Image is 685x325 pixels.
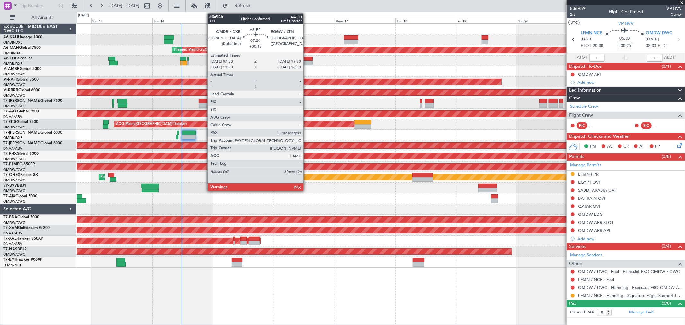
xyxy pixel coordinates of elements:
a: M-AMBRGlobal 5000 [3,67,41,71]
div: OMDW LDG [578,212,603,217]
a: T7-BDAGlobal 5000 [3,215,39,219]
a: T7-XALHawker 850XP [3,237,43,241]
span: 02:30 [646,43,656,49]
a: OMDW/DWC [3,252,25,257]
a: OMDW/DWC [3,178,25,183]
span: Pax [569,300,576,307]
a: T7-[PERSON_NAME]Global 7500 [3,99,62,103]
span: M-AMBR [3,67,20,71]
div: OMDW API [578,72,601,77]
span: Refresh [229,4,256,8]
label: Planned PAX [570,309,594,316]
a: VP-BVVBBJ1 [3,184,26,188]
div: OMDW ARR API [578,228,610,233]
span: OMDW DWC [646,30,672,37]
div: Add new [577,80,682,85]
div: SAUDI ARABIA OVF [578,188,617,193]
span: A6-EFI [3,57,15,60]
span: (0/4) [662,243,671,250]
a: A6-MAHGlobal 7500 [3,46,41,50]
span: Flight Crew [569,112,593,119]
div: Add new [577,236,682,242]
div: Planned Maint [GEOGRAPHIC_DATA] ([GEOGRAPHIC_DATA] Intl) [174,45,281,55]
a: Manage PAX [629,309,654,316]
span: CR [623,144,629,150]
span: T7-EMI [3,258,16,262]
a: T7-XAMGulfstream G-200 [3,226,50,230]
span: [DATE] [581,36,594,43]
a: M-RRRRGlobal 6000 [3,88,40,92]
span: 2/2 [570,12,585,17]
span: T7-[PERSON_NAME] [3,131,40,135]
div: Tue 16 [274,18,334,23]
a: A6-KAHLineage 1000 [3,35,42,39]
span: ETOT [581,43,592,49]
span: M-RAFI [3,78,17,82]
span: T7-XAM [3,226,18,230]
div: QATAR OVF [578,204,601,209]
a: T7-ONEXFalcon 8X [3,173,38,177]
a: Manage Services [570,252,602,259]
span: [DATE] [646,36,659,43]
span: T7-BDA [3,215,17,219]
span: T7-NAS [3,247,17,251]
input: Trip Number [20,1,57,11]
a: T7-NASBBJ2 [3,247,27,251]
span: LFMN NCE [581,30,602,37]
span: Permits [569,153,584,161]
span: ELDT [658,43,668,49]
span: T7-P1MP [3,162,19,166]
span: T7-AAY [3,110,17,113]
a: OMDW/DWC [3,93,25,98]
a: DNAA/ABV [3,146,22,151]
a: OMDW/DWC [3,157,25,162]
span: Services [569,243,586,250]
a: Schedule Crew [570,103,598,110]
button: All Aircraft [7,13,70,23]
div: EGYPT OVF [578,180,601,185]
div: Fri 19 [456,18,517,23]
div: Planned Maint Nurnberg [225,172,265,182]
span: VP-BVV [618,20,634,27]
div: - - [589,123,603,128]
span: T7-ONEX [3,173,20,177]
div: - - [653,123,668,128]
a: T7-[PERSON_NAME]Global 6000 [3,131,62,135]
span: 20:00 [593,43,603,49]
span: FP [655,144,660,150]
div: Sun 14 [152,18,213,23]
div: SIC [641,122,652,129]
a: OMDW/DWC [3,167,25,172]
span: T7-GTS [3,120,16,124]
span: T7-AIX [3,194,15,198]
span: T7-XAL [3,237,16,241]
span: ATOT [577,55,588,61]
a: OMDW/DWC [3,83,25,87]
span: ALDT [664,55,675,61]
span: Owner [666,12,682,17]
span: Crew [569,94,580,102]
span: All Aircraft [17,15,68,20]
span: (0/8) [662,153,671,160]
a: Manage Permits [570,162,601,169]
button: UTC [568,20,580,25]
a: M-RAFIGlobal 7500 [3,78,39,82]
div: Wed 17 [335,18,395,23]
span: Others [569,260,583,268]
span: [DATE] - [DATE] [109,3,139,9]
a: T7-P1MPG-650ER [3,162,35,166]
a: OMDW/DWC [3,104,25,109]
a: OMDB/DXB [3,61,22,66]
a: OMDW/DWC [3,199,25,204]
a: DNAA/ABV [3,114,22,119]
a: LFMN/NCE [3,263,22,268]
a: LFMN / NCE - Fuel [578,277,614,282]
div: BAHRAIN OVF [578,196,606,201]
a: OMDW / DWC - Handling - ExecuJet FBO OMDW / DWC [578,285,682,290]
span: A6-MAH [3,46,19,50]
a: DNAA/ABV [3,242,22,246]
span: AC [607,144,613,150]
span: PM [590,144,596,150]
a: A6-EFIFalcon 7X [3,57,33,60]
